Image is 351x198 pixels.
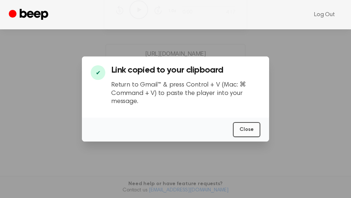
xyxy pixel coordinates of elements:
button: Close [233,122,260,137]
a: Log Out [307,6,342,23]
a: Beep [9,8,50,22]
h3: Link copied to your clipboard [111,65,260,75]
p: Return to Gmail™ & press Control + V (Mac: ⌘ Command + V) to paste the player into your message. [111,81,260,106]
div: ✔ [91,65,105,80]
